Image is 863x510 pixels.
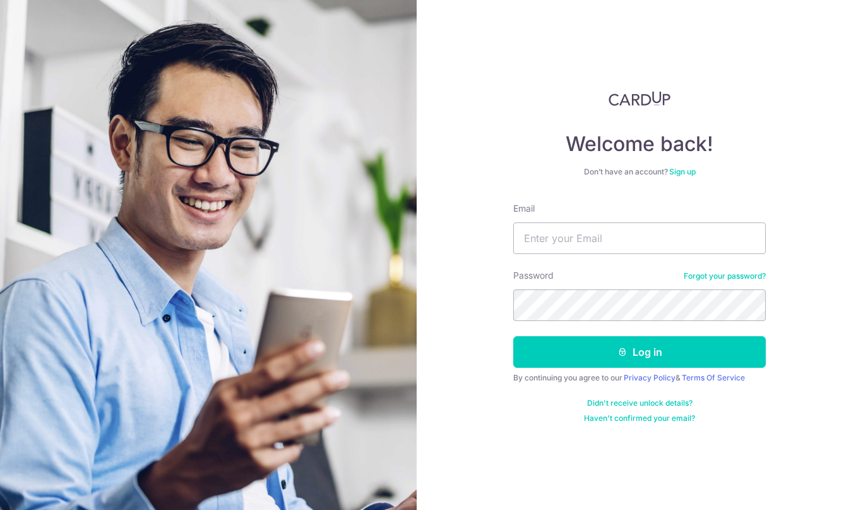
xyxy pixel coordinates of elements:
a: Didn't receive unlock details? [587,398,693,408]
div: Don’t have an account? [513,167,766,177]
label: Password [513,269,554,282]
button: Log in [513,336,766,368]
input: Enter your Email [513,222,766,254]
a: Privacy Policy [624,373,676,382]
h4: Welcome back! [513,131,766,157]
img: CardUp Logo [609,91,670,106]
div: By continuing you agree to our & [513,373,766,383]
a: Sign up [669,167,696,176]
a: Haven't confirmed your email? [584,413,695,423]
label: Email [513,202,535,215]
a: Forgot your password? [684,271,766,281]
a: Terms Of Service [682,373,745,382]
